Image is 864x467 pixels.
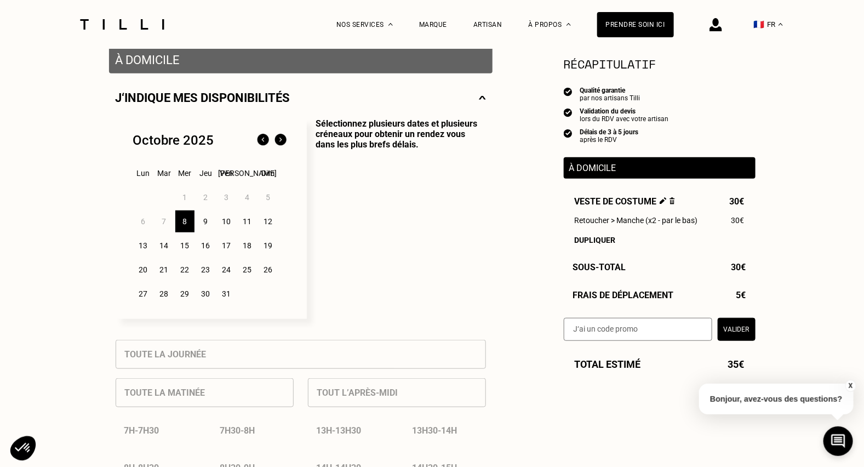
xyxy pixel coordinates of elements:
div: 19 [259,235,278,257]
div: Total estimé [564,358,756,370]
div: 20 [134,259,153,281]
p: À domicile [116,53,486,67]
img: Éditer [660,197,667,204]
img: svg+xml;base64,PHN2ZyBmaWxsPSJub25lIiBoZWlnaHQ9IjE0IiB2aWV3Qm94PSIwIDAgMjggMTQiIHdpZHRoPSIyOCIgeG... [479,91,486,105]
p: À domicile [569,163,750,173]
a: Artisan [473,21,502,29]
input: J‘ai un code promo [564,318,712,341]
span: 30€ [731,262,746,272]
span: 30€ [730,196,745,207]
div: 11 [238,210,257,232]
div: 25 [238,259,257,281]
div: après le RDV [580,136,639,144]
img: icon list info [564,87,573,96]
img: Mois précédent [254,132,272,149]
div: 18 [238,235,257,257]
p: Sélectionnez plusieurs dates et plusieurs créneaux pour obtenir un rendez vous dans les plus bref... [307,118,486,319]
span: 35€ [728,358,745,370]
span: Veste de costume [575,196,676,207]
span: 5€ [736,290,746,300]
div: 12 [259,210,278,232]
img: Mois suivant [272,132,289,149]
a: Prendre soin ici [597,12,674,37]
section: Récapitulatif [564,55,756,73]
a: Marque [419,21,447,29]
div: 28 [155,283,174,305]
div: 23 [196,259,215,281]
div: 24 [217,259,236,281]
button: Valider [718,318,756,341]
div: 27 [134,283,153,305]
span: 🇫🇷 [754,19,765,30]
div: Qualité garantie [580,87,640,94]
div: lors du RDV avec votre artisan [580,115,669,123]
div: Sous-Total [564,262,756,272]
div: 21 [155,259,174,281]
div: Frais de déplacement [564,290,756,300]
div: Octobre 2025 [133,133,214,148]
div: Dupliquer [575,236,745,244]
div: Validation du devis [580,107,669,115]
span: 30€ [731,216,745,225]
p: J‘indique mes disponibilités [116,91,290,105]
div: 14 [155,235,174,257]
div: 9 [196,210,215,232]
div: 17 [217,235,236,257]
img: menu déroulant [779,23,783,26]
img: Menu déroulant [388,23,393,26]
div: 8 [175,210,194,232]
div: 31 [217,283,236,305]
div: 10 [217,210,236,232]
div: 22 [175,259,194,281]
div: 13 [134,235,153,257]
div: 29 [175,283,194,305]
div: 16 [196,235,215,257]
span: Retoucher > Manche (x2 - par le bas) [575,216,698,225]
button: X [845,380,856,392]
div: 30 [196,283,215,305]
div: 26 [259,259,278,281]
img: Logo du service de couturière Tilli [76,19,168,30]
div: 15 [175,235,194,257]
img: Menu déroulant à propos [567,23,571,26]
img: Supprimer [670,197,676,204]
div: par nos artisans Tilli [580,94,640,102]
div: Délais de 3 à 5 jours [580,128,639,136]
img: icon list info [564,128,573,138]
p: Bonjour, avez-vous des questions? [699,384,854,414]
img: icon list info [564,107,573,117]
img: icône connexion [709,18,722,31]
